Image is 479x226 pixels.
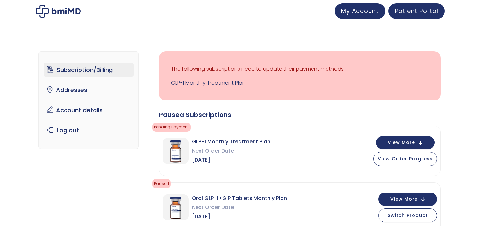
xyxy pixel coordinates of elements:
[192,194,287,203] span: Oral GLP-1+GIP Tablets Monthly Plan
[159,110,441,119] div: Paused Subscriptions
[192,146,270,155] span: Next Order Date
[171,78,428,87] a: GLP-1 Monthly Treatment Plan
[388,3,445,19] a: Patient Portal
[341,7,379,15] span: My Account
[44,83,134,97] a: Addresses
[373,152,437,166] button: View Order Progress
[395,7,438,15] span: Patient Portal
[38,51,139,149] nav: Account pages
[388,212,428,219] span: Switch Product
[388,140,415,145] span: View More
[44,124,134,137] a: Log out
[390,197,418,201] span: View More
[44,103,134,117] a: Account details
[152,179,171,188] span: Paused
[171,64,428,73] p: The following subscriptions need to update their payment methods:
[192,155,270,165] span: [DATE]
[378,155,433,162] span: View Order Progress
[192,203,287,212] span: Next Order Date
[378,208,437,222] button: Switch Product
[378,193,437,206] button: View More
[335,3,385,19] a: My Account
[376,136,435,149] button: View More
[44,63,134,77] a: Subscription/Billing
[192,137,270,146] span: GLP-1 Monthly Treatment Plan
[152,123,191,132] span: Pending Payment
[192,212,287,221] span: [DATE]
[36,5,81,18] img: My account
